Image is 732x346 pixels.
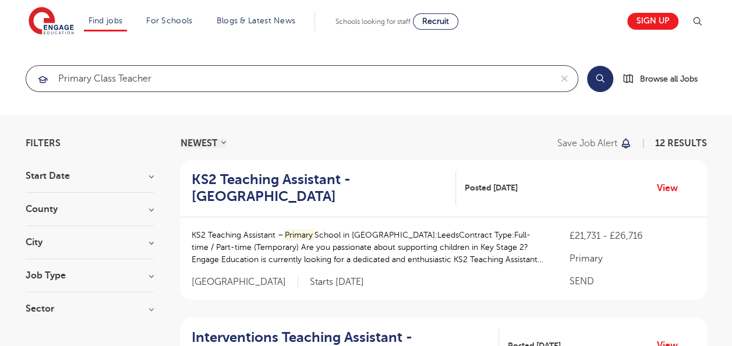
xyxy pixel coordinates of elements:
span: Schools looking for staff [335,17,411,26]
span: [GEOGRAPHIC_DATA] [192,276,298,288]
div: Submit [26,65,578,92]
h3: Job Type [26,271,154,280]
h3: Start Date [26,171,154,181]
span: 12 RESULTS [655,138,707,149]
button: Save job alert [557,139,632,148]
button: Clear [551,66,578,91]
a: View [657,181,687,196]
a: Recruit [413,13,458,30]
a: For Schools [146,16,192,25]
h3: County [26,204,154,214]
p: KS2 Teaching Assistant – School in [GEOGRAPHIC_DATA]:LeedsContract Type:Full-time / Part-time (Te... [192,229,546,266]
mark: Primary [284,229,315,241]
h3: City [26,238,154,247]
a: Find jobs [89,16,123,25]
a: KS2 Teaching Assistant - [GEOGRAPHIC_DATA] [192,171,456,205]
a: Browse all Jobs [623,72,707,86]
p: Primary [569,252,695,266]
img: Engage Education [29,7,74,36]
h2: KS2 Teaching Assistant - [GEOGRAPHIC_DATA] [192,171,447,205]
a: Blogs & Latest News [217,16,296,25]
p: SEND [569,274,695,288]
p: Save job alert [557,139,617,148]
a: Sign up [627,13,678,30]
p: £21,731 - £26,716 [569,229,695,243]
input: Submit [26,66,551,91]
span: Recruit [422,17,449,26]
button: Search [587,66,613,92]
span: Filters [26,139,61,148]
h3: Sector [26,304,154,313]
p: Starts [DATE] [310,276,364,288]
span: Posted [DATE] [465,182,518,194]
span: Browse all Jobs [640,72,698,86]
